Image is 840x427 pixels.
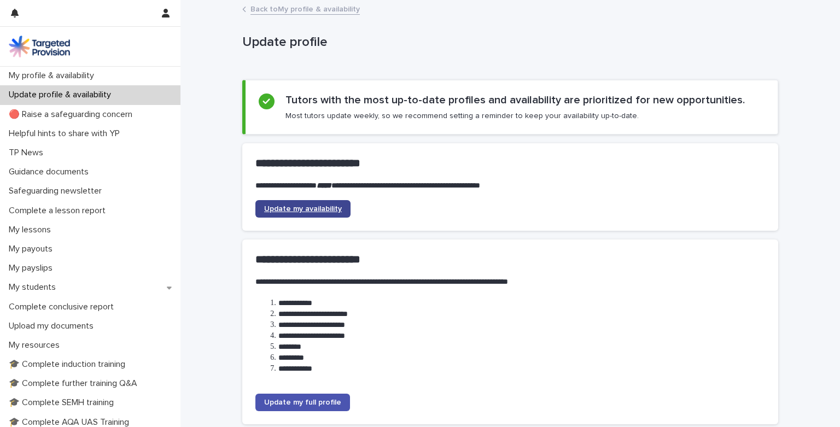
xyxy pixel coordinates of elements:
p: 🔴 Raise a safeguarding concern [4,109,141,120]
p: Helpful hints to share with YP [4,128,129,139]
p: Upload my documents [4,321,102,331]
span: Update my full profile [264,399,341,406]
img: M5nRWzHhSzIhMunXDL62 [9,36,70,57]
p: Complete a lesson report [4,206,114,216]
p: My profile & availability [4,71,103,81]
p: My payouts [4,244,61,254]
h2: Tutors with the most up-to-date profiles and availability are prioritized for new opportunities. [285,93,745,107]
p: Most tutors update weekly, so we recommend setting a reminder to keep your availability up-to-date. [285,111,639,121]
p: 🎓 Complete further training Q&A [4,378,146,389]
p: Safeguarding newsletter [4,186,110,196]
p: 🎓 Complete induction training [4,359,134,370]
p: Update profile & availability [4,90,120,100]
p: 🎓 Complete SEMH training [4,397,122,408]
span: Update my availability [264,205,342,213]
p: Complete conclusive report [4,302,122,312]
p: TP News [4,148,52,158]
p: My resources [4,340,68,350]
p: My students [4,282,65,293]
a: Update my full profile [255,394,350,411]
p: My lessons [4,225,60,235]
p: Update profile [242,34,774,50]
p: Guidance documents [4,167,97,177]
a: Back toMy profile & availability [250,2,360,15]
p: My payslips [4,263,61,273]
a: Update my availability [255,200,351,218]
